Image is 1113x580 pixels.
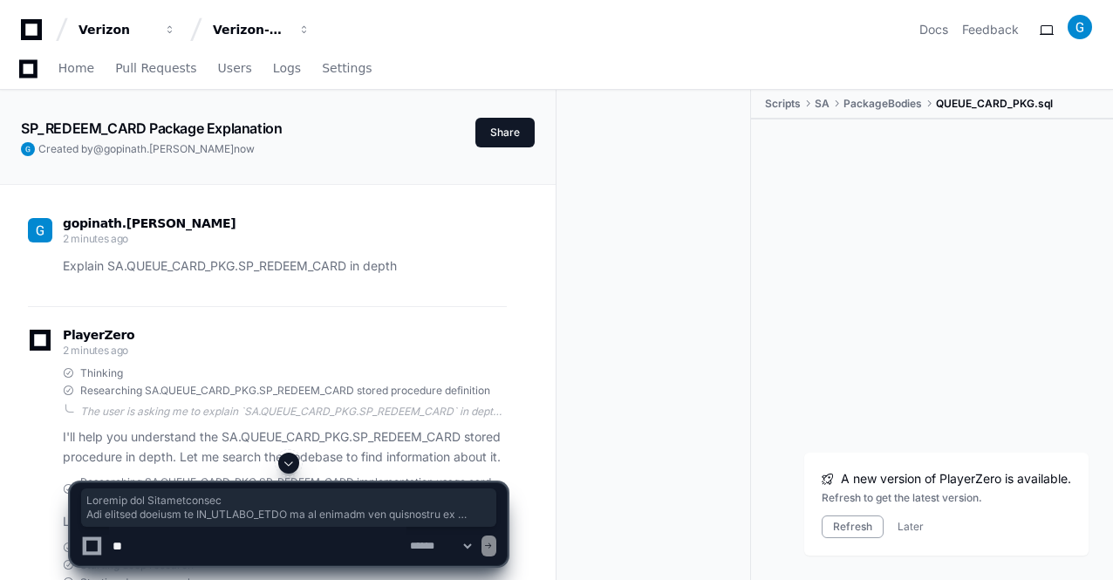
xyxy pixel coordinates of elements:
[63,256,507,276] p: Explain SA.QUEUE_CARD_PKG.SP_REDEEM_CARD in depth
[63,232,128,245] span: 2 minutes ago
[218,49,252,89] a: Users
[79,21,154,38] div: Verizon
[80,366,123,380] span: Thinking
[218,63,252,73] span: Users
[919,21,948,38] a: Docs
[80,405,507,419] div: The user is asking me to explain `SA.QUEUE_CARD_PKG.SP_REDEEM_CARD` in depth. This appears to be ...
[898,520,924,534] button: Later
[843,97,922,111] span: PackageBodies
[21,119,282,137] app-text-character-animate: SP_REDEEM_CARD Package Explanation
[21,142,35,156] img: ACg8ocLgD4B0PbMnFCRezSs6CxZErLn06tF4Svvl2GU3TFAxQEAh9w=s96-c
[475,118,535,147] button: Share
[115,63,196,73] span: Pull Requests
[322,49,372,89] a: Settings
[936,97,1053,111] span: QUEUE_CARD_PKG.sql
[63,216,236,230] span: gopinath.[PERSON_NAME]
[93,142,104,155] span: @
[322,63,372,73] span: Settings
[822,491,1071,505] div: Refresh to get the latest version.
[765,97,801,111] span: Scripts
[115,49,196,89] a: Pull Requests
[63,330,134,340] span: PlayerZero
[273,49,301,89] a: Logs
[1057,522,1104,570] iframe: Open customer support
[206,14,318,45] button: Verizon-Clarify-Customer-Management
[63,427,507,467] p: I'll help you understand the SA.QUEUE_CARD_PKG.SP_REDEEM_CARD stored procedure in depth. Let me s...
[273,63,301,73] span: Logs
[104,142,234,155] span: gopinath.[PERSON_NAME]
[822,515,884,538] button: Refresh
[234,142,255,155] span: now
[86,494,491,522] span: Loremip dol Sitametconsec Adi elitsed doeiusm te IN_UTLABO_ETDO ma al enimadm ven quisnostru ex u...
[841,470,1071,488] span: A new version of PlayerZero is available.
[962,21,1019,38] button: Feedback
[58,49,94,89] a: Home
[1068,15,1092,39] img: ACg8ocLgD4B0PbMnFCRezSs6CxZErLn06tF4Svvl2GU3TFAxQEAh9w=s96-c
[38,142,255,156] span: Created by
[815,97,830,111] span: SA
[28,218,52,242] img: ACg8ocLgD4B0PbMnFCRezSs6CxZErLn06tF4Svvl2GU3TFAxQEAh9w=s96-c
[213,21,288,38] div: Verizon-Clarify-Customer-Management
[58,63,94,73] span: Home
[80,384,490,398] span: Researching SA.QUEUE_CARD_PKG.SP_REDEEM_CARD stored procedure definition
[63,344,128,357] span: 2 minutes ago
[72,14,183,45] button: Verizon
